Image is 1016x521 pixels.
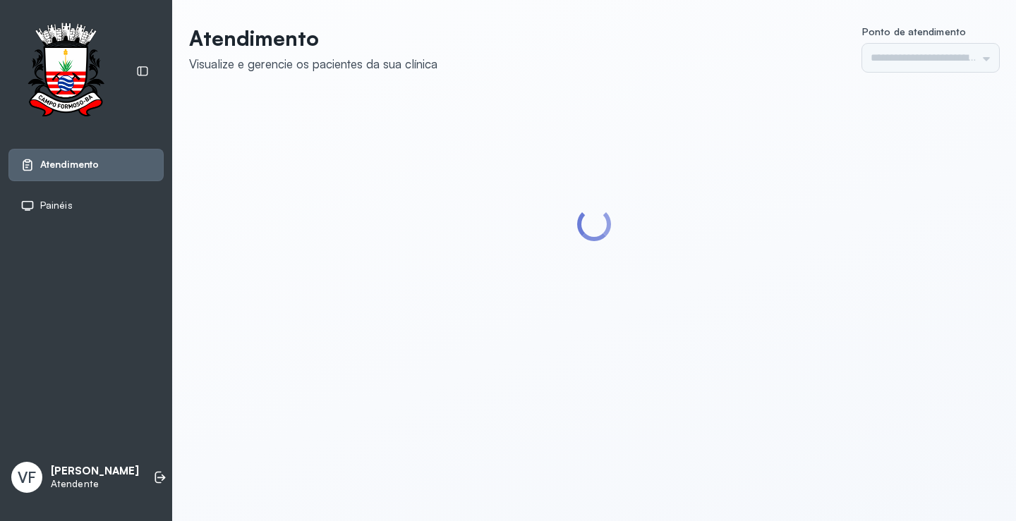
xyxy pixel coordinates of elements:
[40,159,99,171] span: Atendimento
[51,465,139,478] p: [PERSON_NAME]
[40,200,73,212] span: Painéis
[51,478,139,490] p: Atendente
[189,25,437,51] p: Atendimento
[189,56,437,71] div: Visualize e gerencie os pacientes da sua clínica
[862,25,966,37] span: Ponto de atendimento
[20,158,152,172] a: Atendimento
[15,23,116,121] img: Logotipo do estabelecimento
